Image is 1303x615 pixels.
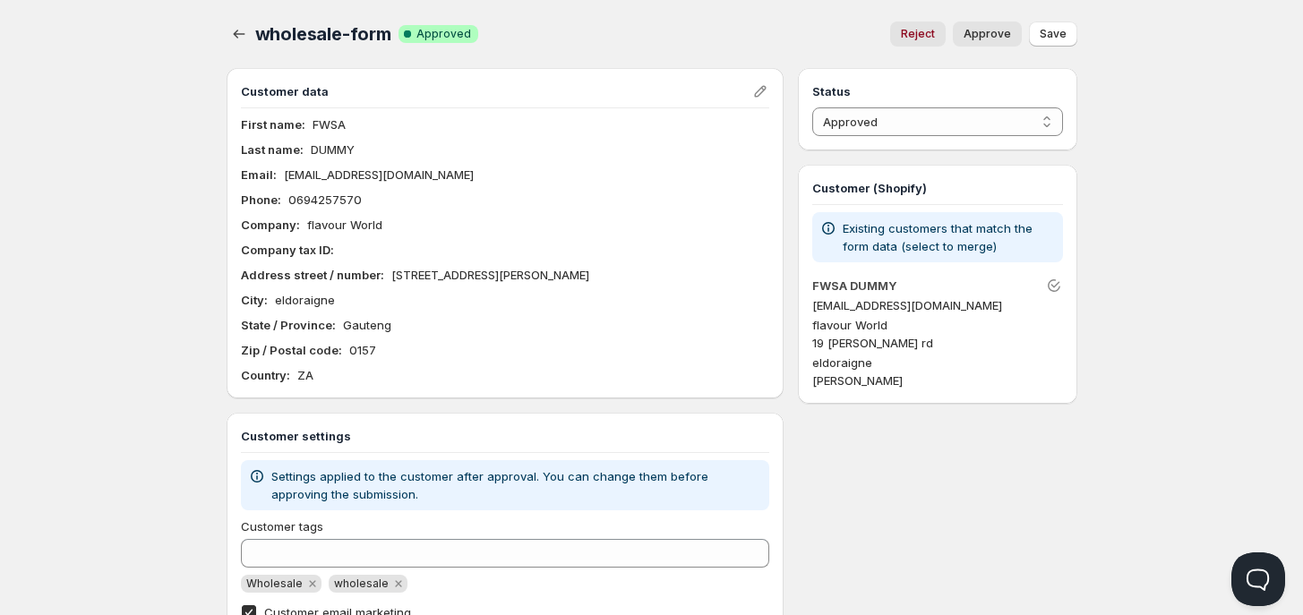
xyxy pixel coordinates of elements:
[241,117,305,132] b: First name :
[241,368,290,382] b: Country :
[1029,21,1077,47] button: Save
[246,577,303,590] span: Wholesale
[1042,273,1067,298] button: Unlink
[901,27,935,41] span: Reject
[1040,27,1067,41] span: Save
[343,316,391,334] p: Gauteng
[890,21,946,47] button: Reject
[241,82,752,100] h3: Customer data
[1231,552,1285,606] iframe: Help Scout Beacon - Open
[812,355,903,388] span: eldoraigne [PERSON_NAME]
[953,21,1022,47] button: Approve
[241,519,323,534] span: Customer tags
[812,278,897,293] a: FWSA DUMMY
[241,343,342,357] b: Zip / Postal code :
[349,341,376,359] p: 0157
[313,115,346,133] p: FWSA
[843,219,1055,255] p: Existing customers that match the form data (select to merge)
[284,166,474,184] p: [EMAIL_ADDRESS][DOMAIN_NAME]
[416,27,471,41] span: Approved
[241,142,304,157] b: Last name :
[241,218,300,232] b: Company :
[241,167,277,182] b: Email :
[271,467,763,503] p: Settings applied to the customer after approval. You can change them before approving the submiss...
[812,318,933,350] span: flavour World 19 [PERSON_NAME] rd
[390,576,407,592] button: Remove wholesale
[812,82,1062,100] h3: Status
[748,79,773,104] button: Edit
[812,296,1062,314] p: [EMAIL_ADDRESS][DOMAIN_NAME]
[964,27,1011,41] span: Approve
[311,141,355,158] p: DUMMY
[812,179,1062,197] h3: Customer (Shopify)
[297,366,313,384] p: ZA
[241,192,281,207] b: Phone :
[307,216,382,234] p: flavour World
[241,427,770,445] h3: Customer settings
[304,576,321,592] button: Remove Wholesale
[241,318,336,332] b: State / Province :
[255,23,391,45] span: wholesale-form
[241,243,334,257] b: Company tax ID :
[288,191,362,209] p: 0694257570
[241,293,268,307] b: City :
[241,268,384,282] b: Address street / number :
[334,577,389,590] span: wholesale
[275,291,335,309] p: eldoraigne
[391,266,589,284] p: [STREET_ADDRESS][PERSON_NAME]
